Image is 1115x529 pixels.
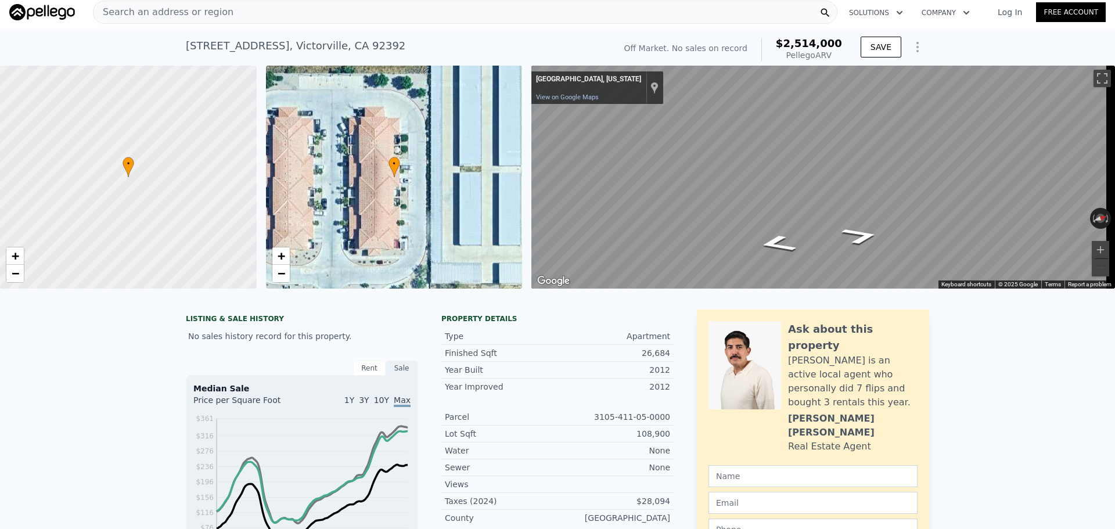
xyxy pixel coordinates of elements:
div: Real Estate Agent [788,440,871,454]
path: Go South [742,231,812,257]
div: Apartment [557,330,670,342]
span: Search an address or region [93,5,233,19]
button: Toggle fullscreen view [1094,70,1111,87]
div: 3105-411-05-0000 [557,411,670,423]
div: Finished Sqft [445,347,557,359]
div: Type [445,330,557,342]
span: − [12,266,19,280]
a: Zoom in [6,247,24,265]
div: 108,900 [557,428,670,440]
div: Taxes (2024) [445,495,557,507]
div: [GEOGRAPHIC_DATA], [US_STATE] [536,75,641,84]
span: • [389,159,400,169]
span: 3Y [359,395,369,405]
a: View on Google Maps [536,93,599,101]
div: None [557,462,670,473]
div: [GEOGRAPHIC_DATA] [557,512,670,524]
div: Parcel [445,411,557,423]
span: © 2025 Google [998,281,1038,287]
div: Street View [531,66,1115,289]
div: • [389,157,400,177]
a: Zoom in [272,247,290,265]
input: Email [708,492,918,514]
input: Name [708,465,918,487]
button: Zoom in [1092,241,1109,258]
a: Report a problem [1068,281,1112,287]
div: County [445,512,557,524]
img: Google [534,274,573,289]
span: − [277,266,285,280]
div: No sales history record for this property. [186,326,418,347]
div: Median Sale [193,383,411,394]
button: Rotate clockwise [1105,208,1112,229]
button: SAVE [861,37,901,57]
div: 26,684 [557,347,670,359]
button: Keyboard shortcuts [941,280,991,289]
img: Pellego [9,4,75,20]
button: Zoom out [1092,259,1109,276]
a: Free Account [1036,2,1106,22]
div: Rent [353,361,386,376]
button: Rotate counterclockwise [1090,208,1096,229]
span: 1Y [344,395,354,405]
button: Show Options [906,35,929,59]
div: 2012 [557,381,670,393]
a: Show location on map [650,81,659,94]
div: [STREET_ADDRESS] , Victorville , CA 92392 [186,38,405,54]
a: Open this area in Google Maps (opens a new window) [534,274,573,289]
span: + [12,249,19,263]
tspan: $156 [196,494,214,502]
button: Solutions [840,2,912,23]
span: Max [394,395,411,407]
div: [PERSON_NAME] [PERSON_NAME] [788,412,918,440]
div: None [557,445,670,456]
div: • [123,157,134,177]
div: Views [445,478,557,490]
path: Go North [825,223,895,249]
tspan: $276 [196,447,214,455]
tspan: $316 [196,432,214,440]
div: 2012 [557,364,670,376]
div: Map [531,66,1115,289]
div: Year Built [445,364,557,376]
div: [PERSON_NAME] is an active local agent who personally did 7 flips and bought 3 rentals this year. [788,354,918,409]
div: Sewer [445,462,557,473]
tspan: $196 [196,478,214,486]
div: Sale [386,361,418,376]
div: Water [445,445,557,456]
tspan: $116 [196,509,214,517]
tspan: $361 [196,415,214,423]
div: LISTING & SALE HISTORY [186,314,418,326]
a: Log In [984,6,1036,18]
span: • [123,159,134,169]
div: Lot Sqft [445,428,557,440]
button: Company [912,2,979,23]
div: Year Improved [445,381,557,393]
a: Zoom out [272,265,290,282]
a: Terms (opens in new tab) [1045,281,1061,287]
button: Reset the view [1089,211,1112,225]
div: Price per Square Foot [193,394,302,413]
div: Off Market. No sales on record [624,42,747,54]
div: Pellego ARV [776,49,842,61]
span: + [277,249,285,263]
a: Zoom out [6,265,24,282]
div: Property details [441,314,674,323]
div: Ask about this property [788,321,918,354]
div: $28,094 [557,495,670,507]
span: $2,514,000 [776,37,842,49]
tspan: $236 [196,463,214,471]
span: 10Y [374,395,389,405]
